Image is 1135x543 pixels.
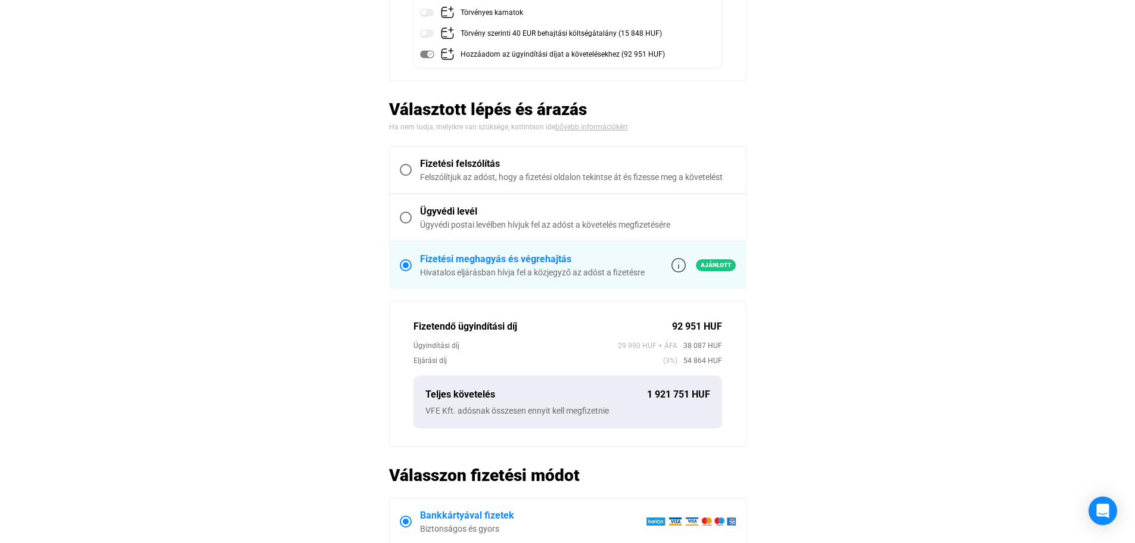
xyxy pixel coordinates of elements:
img: info-grey-outline [671,258,686,272]
div: Ügyvédi postai levélben hívjuk fel az adóst a követelés megfizetésére [420,219,736,231]
div: Teljes követelés [425,387,647,402]
a: bővebb információkért [555,123,628,131]
img: add-claim [440,47,455,61]
img: barion [646,517,736,526]
div: Ügyindítási díj [413,340,618,352]
span: (3%) [663,355,677,367]
span: Ha nem tudja, melyikre van szüksége, kattintson ide [389,123,555,131]
img: add-claim [440,26,455,41]
div: Hivatalos eljárásban hívja fel a közjegyző az adóst a fizetésre [420,266,645,278]
div: 92 951 HUF [672,319,722,334]
div: Bankkártyával fizetek [420,508,646,523]
h2: Válasszon fizetési módot [389,465,747,486]
span: 29 990 HUF + ÁFA [618,340,677,352]
div: Eljárási díj [413,355,663,367]
div: Törvényes kamatok [461,5,523,20]
h2: Választott lépés és árazás [389,99,747,120]
div: Open Intercom Messenger [1089,497,1117,525]
img: toggle-on-disabled [420,47,434,61]
div: Törvény szerinti 40 EUR behajtási költségátalány (15 848 HUF) [461,26,662,41]
div: Ügyvédi levél [420,204,736,219]
div: VFE Kft. adósnak összesen ennyit kell megfizetnie [425,405,710,417]
div: Fizetési felszólítás [420,157,736,171]
img: toggle-off [420,5,434,20]
a: info-grey-outlineAjánlott [671,258,736,272]
span: Ajánlott [696,259,736,271]
span: 54 864 HUF [677,355,722,367]
div: 1 921 751 HUF [647,387,710,402]
div: Biztonságos és gyors [420,523,646,535]
div: Hozzáadom az ügyindítási díjat a követelésekhez (92 951 HUF) [461,47,665,62]
div: Fizetendő ügyindítási díj [413,319,672,334]
div: Felszólítjuk az adóst, hogy a fizetési oldalon tekintse át és fizesse meg a követelést [420,171,736,183]
div: Fizetési meghagyás és végrehajtás [420,252,645,266]
img: toggle-off [420,26,434,41]
span: 38 087 HUF [677,340,722,352]
img: add-claim [440,5,455,20]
